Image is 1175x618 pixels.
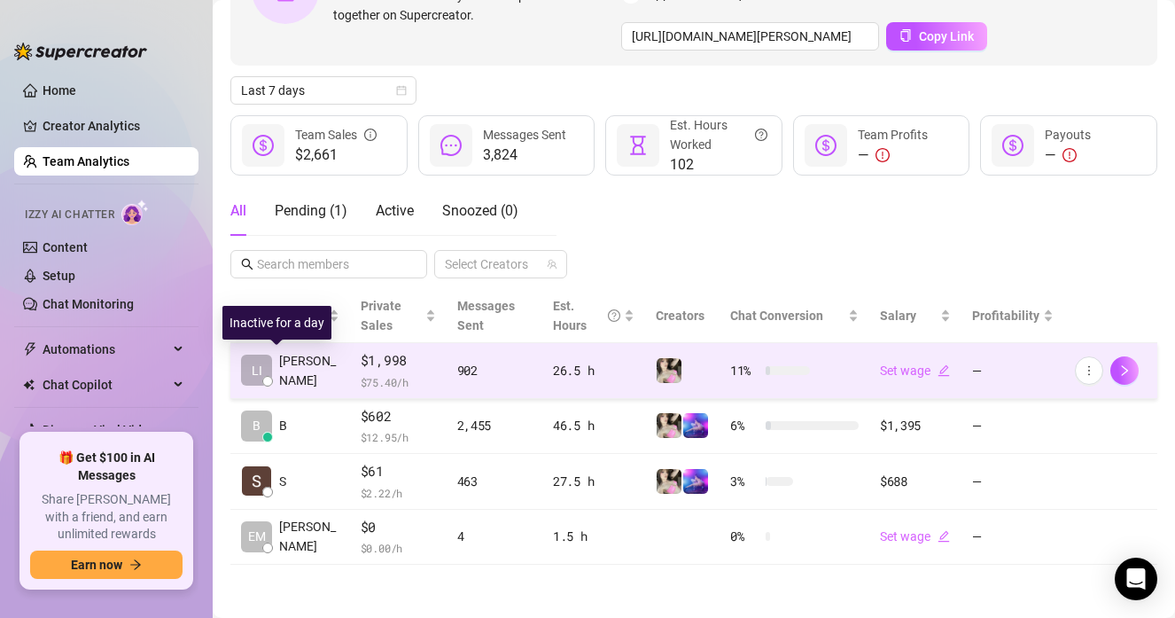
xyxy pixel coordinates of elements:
[361,484,436,502] span: $ 2.22 /h
[1115,558,1157,600] div: Open Intercom Messenger
[376,202,414,219] span: Active
[222,306,331,340] div: Inactive for a day
[241,77,406,104] span: Last 7 days
[121,199,149,225] img: AI Chatter
[858,128,928,142] span: Team Profits
[253,416,261,435] span: B
[279,351,339,390] span: [PERSON_NAME]
[730,309,823,323] span: Chat Conversion
[129,559,142,571] span: arrow-right
[483,128,566,142] span: Messages Sent
[938,530,950,543] span: edit
[1083,364,1095,377] span: more
[880,364,950,378] a: Set wageedit
[547,259,557,270] span: team
[730,361,759,380] span: 11 %
[295,145,377,166] span: $2,661
[43,154,129,168] a: Team Analytics
[43,112,184,140] a: Creator Analytics
[230,200,246,222] div: All
[880,472,952,491] div: $688
[43,240,88,254] a: Content
[25,207,114,223] span: Izzy AI Chatter
[553,472,634,491] div: 27.5 h
[961,454,1064,510] td: —
[657,358,681,383] img: Emily
[30,551,183,579] button: Earn nowarrow-right
[858,145,928,166] div: —
[71,558,122,572] span: Earn now
[279,416,287,435] span: B
[43,83,76,98] a: Home
[230,289,350,343] th: Name
[553,296,620,335] div: Est. Hours
[730,527,759,546] span: 0 %
[396,85,407,96] span: calendar
[23,342,37,356] span: thunderbolt
[361,428,436,446] span: $ 12.95 /h
[1045,145,1091,166] div: —
[30,491,183,544] span: Share [PERSON_NAME] with a friend, and earn unlimited rewards
[30,450,183,484] span: 🎁 Get $100 in AI Messages
[43,423,162,437] a: Discover Viral Videos
[275,200,347,222] div: Pending ( 1 )
[43,269,75,283] a: Setup
[657,413,681,438] img: Emily
[457,299,515,332] span: Messages Sent
[880,529,950,544] a: Set wageedit
[295,125,377,145] div: Team Sales
[248,527,266,546] span: EM
[442,202,518,219] span: Snoozed ( 0 )
[670,154,767,176] span: 102
[553,416,634,435] div: 46.5 h
[252,361,262,380] span: LI
[683,413,708,438] img: Emily
[1062,148,1077,162] span: exclamation-circle
[730,416,759,435] span: 6 %
[880,416,952,435] div: $1,395
[627,135,649,156] span: hourglass
[1045,128,1091,142] span: Payouts
[361,539,436,557] span: $ 0.00 /h
[553,361,634,380] div: 26.5 h
[361,406,436,427] span: $602
[875,148,890,162] span: exclamation-circle
[657,469,681,494] img: Emily
[361,299,401,332] span: Private Sales
[961,510,1064,566] td: —
[257,254,402,274] input: Search members
[1002,135,1023,156] span: dollar-circle
[886,22,987,51] button: Copy Link
[899,29,912,42] span: copy
[457,527,532,546] div: 4
[670,115,767,154] div: Est. Hours Worked
[279,517,339,556] span: [PERSON_NAME]
[683,469,708,494] img: Emily
[43,297,134,311] a: Chat Monitoring
[43,335,168,364] span: Automations
[279,472,286,491] span: S
[361,461,436,482] span: $61
[815,135,837,156] span: dollar-circle
[457,472,532,491] div: 463
[938,364,950,377] span: edit
[645,289,720,343] th: Creators
[919,29,974,43] span: Copy Link
[253,135,274,156] span: dollar-circle
[553,527,634,546] div: 1.5 h
[364,125,377,145] span: info-circle
[241,258,253,270] span: search
[730,472,759,491] span: 3 %
[23,379,35,391] img: Chat Copilot
[961,343,1064,399] td: —
[440,135,462,156] span: message
[457,361,532,380] div: 902
[361,350,436,372] span: $1,998
[457,416,532,435] div: 2,455
[242,466,271,496] img: S
[972,309,1039,323] span: Profitability
[608,296,620,335] span: question-circle
[43,371,168,399] span: Chat Copilot
[483,145,566,166] span: 3,824
[361,517,436,538] span: $0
